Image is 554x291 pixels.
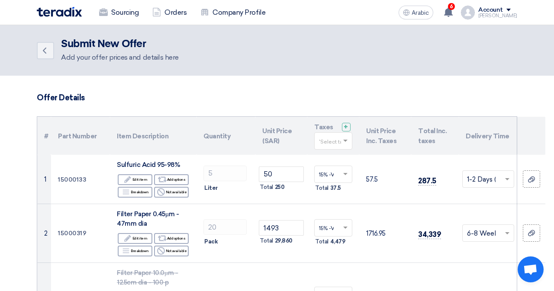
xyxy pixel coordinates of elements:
[418,176,436,185] font: 287.5
[166,190,187,194] font: Not available
[167,177,186,182] font: Add options
[117,269,178,287] font: Filter Paper 10.0µm - 12.5cm dia - 100 p
[366,229,386,237] font: 1716.95
[58,132,97,140] font: Part Number
[58,176,86,183] font: 15000133
[61,53,179,61] font: Add your offer prices and details here
[131,249,149,253] font: Breakdown
[204,185,218,191] font: Liter
[44,132,48,140] font: #
[314,123,333,131] font: Taxes
[315,185,329,191] font: Total
[203,166,247,181] input: RFQ_STEP1.ITEMS.2.AMOUNT_TITLE
[117,161,180,169] font: Sulfuric Acid 95-98%
[330,185,341,191] font: 37.5
[314,166,352,183] ng-select: VAT
[478,13,517,19] font: [PERSON_NAME]
[259,220,304,236] input: Unit Price
[418,230,441,239] font: 34,339
[58,230,87,237] font: 15000319
[204,238,218,245] font: Pack
[166,249,187,253] font: Not available
[44,229,48,237] font: 2
[315,238,329,245] font: Total
[213,8,265,16] font: Company Profile
[314,219,352,237] ng-select: VAT
[275,237,293,244] font: 29,860
[131,190,149,194] font: Breakdown
[37,7,82,17] img: Teradix logo
[132,236,148,240] font: Edit item
[61,39,146,49] font: Submit New Offer
[366,127,396,145] font: Unit Price Inc. Taxes
[164,8,187,16] font: Orders
[203,219,247,235] input: RFQ_STEP1.ITEMS.2.AMOUNT_TITLE
[518,256,544,282] a: Open chat
[259,166,304,182] input: Unit Price
[466,132,509,140] font: Delivery Time
[399,6,433,19] button: Arabic
[262,127,292,145] font: Unit Price (SAR)
[344,123,348,131] font: +
[366,176,377,183] font: 57.5
[330,238,345,245] font: 4,479
[132,177,148,182] font: Edit item
[92,3,145,22] a: Sourcing
[260,237,273,244] font: Total
[44,176,46,183] font: 1
[478,6,503,13] font: Account
[418,127,447,145] font: Total Inc. taxes
[461,6,475,19] img: profile_test.png
[203,132,231,140] font: Quantity
[37,93,85,102] font: Offer Details
[145,3,193,22] a: Orders
[450,3,453,10] font: 6
[167,236,186,240] font: Add options
[275,184,285,190] font: 250
[412,9,429,16] font: Arabic
[260,184,273,190] font: Total
[117,132,168,140] font: Item Description
[117,210,179,228] font: Filter Paper 0.45µm - 47mm dia
[111,8,138,16] font: Sourcing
